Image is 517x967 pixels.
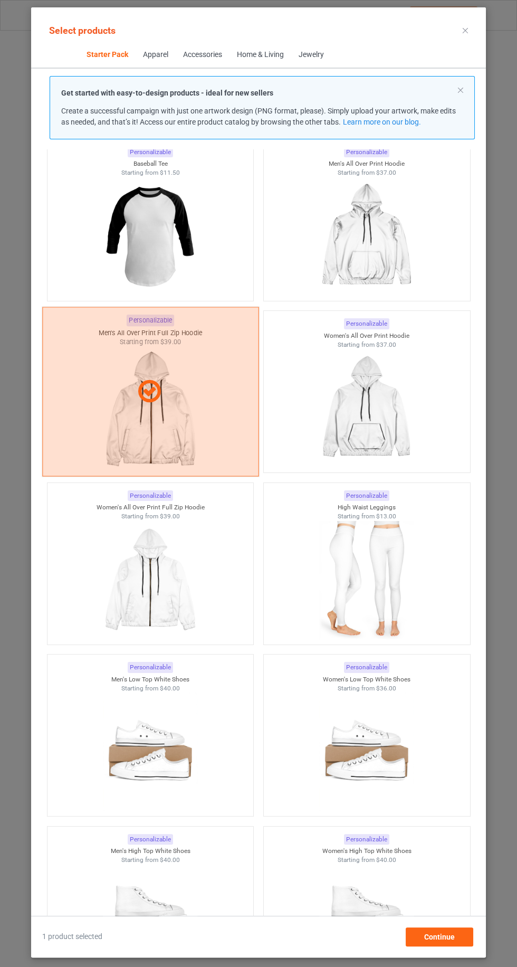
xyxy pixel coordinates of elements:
[103,521,197,639] img: regular.jpg
[128,147,173,158] div: Personalizable
[61,107,456,126] span: Create a successful campaign with just one artwork design (PNG format, please). Simply upload you...
[159,169,179,176] span: $11.50
[264,512,470,521] div: Starting from
[264,159,470,168] div: Men's All Over Print Hoodie
[376,685,396,692] span: $36.00
[128,662,173,673] div: Personalizable
[103,177,197,296] img: regular.jpg
[424,933,455,941] span: Continue
[42,932,102,942] span: 1 product selected
[376,341,396,348] span: $37.00
[47,168,254,177] div: Starting from
[344,662,389,673] div: Personalizable
[236,50,283,60] div: Home & Living
[128,834,173,845] div: Personalizable
[103,693,197,811] img: regular.jpg
[264,684,470,693] div: Starting from
[264,340,470,349] div: Starting from
[159,513,179,520] span: $39.00
[319,349,414,467] img: regular.jpg
[342,118,420,126] a: Learn more on our blog.
[344,318,389,329] div: Personalizable
[47,675,254,684] div: Men's Low Top White Shoes
[47,684,254,693] div: Starting from
[264,331,470,340] div: Women's All Over Print Hoodie
[264,856,470,865] div: Starting from
[376,856,396,864] span: $40.00
[376,513,396,520] span: $13.00
[264,847,470,856] div: Women's High Top White Shoes
[47,503,254,512] div: Women's All Over Print Full Zip Hoodie
[79,42,135,68] span: Starter Pack
[376,169,396,176] span: $37.00
[344,490,389,501] div: Personalizable
[319,177,414,296] img: regular.jpg
[49,25,116,36] span: Select products
[159,685,179,692] span: $40.00
[264,675,470,684] div: Women's Low Top White Shoes
[319,693,414,811] img: regular.jpg
[47,512,254,521] div: Starting from
[406,927,473,946] div: Continue
[264,168,470,177] div: Starting from
[61,89,273,97] strong: Get started with easy-to-design products - ideal for new sellers
[319,521,414,639] img: regular.jpg
[142,50,168,60] div: Apparel
[159,856,179,864] span: $40.00
[47,847,254,856] div: Men's High Top White Shoes
[344,834,389,845] div: Personalizable
[47,159,254,168] div: Baseball Tee
[298,50,323,60] div: Jewelry
[183,50,222,60] div: Accessories
[344,147,389,158] div: Personalizable
[47,856,254,865] div: Starting from
[128,490,173,501] div: Personalizable
[264,503,470,512] div: High Waist Leggings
